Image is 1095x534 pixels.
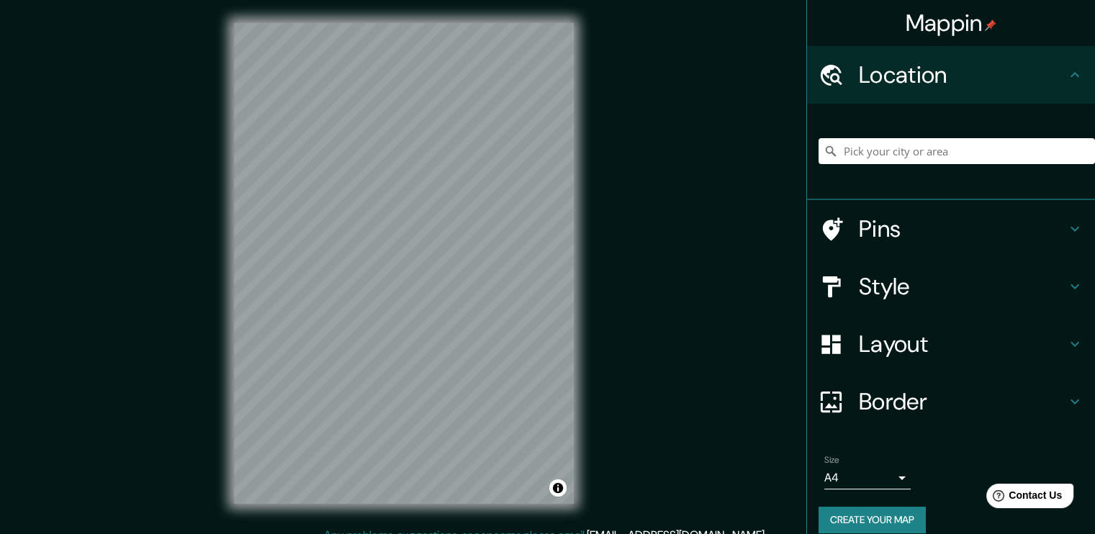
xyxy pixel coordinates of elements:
input: Pick your city or area [819,138,1095,164]
div: Layout [807,315,1095,373]
div: Pins [807,200,1095,258]
h4: Border [859,387,1066,416]
h4: Pins [859,214,1066,243]
button: Toggle attribution [549,479,567,497]
label: Size [824,454,839,466]
div: Style [807,258,1095,315]
button: Create your map [819,507,926,533]
div: A4 [824,466,911,489]
img: pin-icon.png [985,19,996,31]
canvas: Map [234,23,574,504]
h4: Layout [859,330,1066,358]
div: Location [807,46,1095,104]
div: Border [807,373,1095,430]
h4: Mappin [906,9,997,37]
h4: Location [859,60,1066,89]
h4: Style [859,272,1066,301]
iframe: Help widget launcher [967,478,1079,518]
